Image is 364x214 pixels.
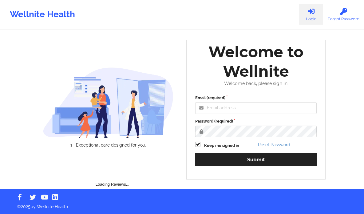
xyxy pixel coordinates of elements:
[195,118,317,124] label: Password (required)
[195,102,317,114] input: Email address
[195,95,317,101] label: Email (required)
[13,199,351,210] p: © 2025 by Wellnite Health
[191,42,321,81] div: Welcome to Wellnite
[299,4,323,25] a: Login
[204,143,239,149] label: Keep me signed in
[43,158,182,188] div: Loading Reviews...
[195,153,317,166] button: Submit
[48,143,173,147] li: Exceptional care designed for you.
[323,4,364,25] a: Forgot Password
[43,67,174,138] img: wellnite-auth-hero_200.c722682e.png
[191,81,321,86] div: Welcome back, please sign in
[258,142,290,147] a: Reset Password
